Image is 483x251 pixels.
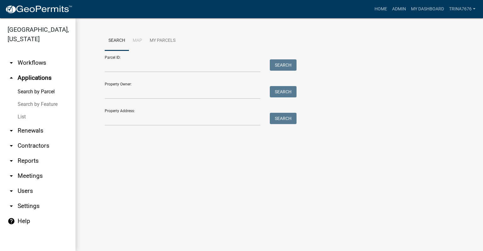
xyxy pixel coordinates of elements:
[8,74,15,82] i: arrow_drop_up
[146,31,179,51] a: My Parcels
[390,3,408,15] a: Admin
[8,157,15,165] i: arrow_drop_down
[270,113,297,124] button: Search
[105,31,129,51] a: Search
[8,217,15,225] i: help
[270,59,297,71] button: Search
[408,3,447,15] a: My Dashboard
[447,3,478,15] a: trina7676
[270,86,297,97] button: Search
[8,202,15,210] i: arrow_drop_down
[372,3,390,15] a: Home
[8,59,15,67] i: arrow_drop_down
[8,187,15,195] i: arrow_drop_down
[8,172,15,180] i: arrow_drop_down
[8,142,15,150] i: arrow_drop_down
[8,127,15,134] i: arrow_drop_down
